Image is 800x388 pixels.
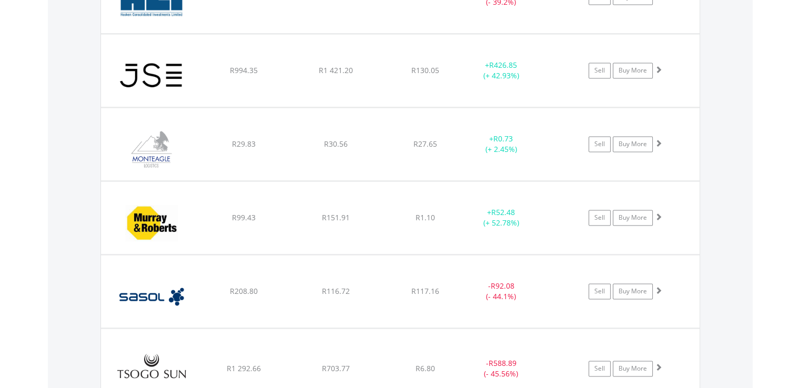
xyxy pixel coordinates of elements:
[462,281,541,302] div: - (- 44.1%)
[230,286,258,296] span: R208.80
[411,65,439,75] span: R130.05
[232,139,256,149] span: R29.83
[230,65,258,75] span: R994.35
[322,286,350,296] span: R116.72
[613,136,653,152] a: Buy More
[462,358,541,379] div: - (- 45.56%)
[589,63,611,78] a: Sell
[493,134,513,144] span: R0.73
[462,207,541,228] div: + (+ 52.78%)
[106,195,197,251] img: EQU.ZA.MUR.png
[613,210,653,226] a: Buy More
[324,139,348,149] span: R30.56
[106,268,197,325] img: EQU.ZA.SOL.png
[227,363,261,373] span: R1 292.66
[491,207,515,217] span: R52.48
[322,212,350,222] span: R151.91
[489,60,517,70] span: R426.85
[106,47,197,104] img: EQU.ZA.JSE.png
[322,363,350,373] span: R703.77
[416,363,435,373] span: R6.80
[491,281,514,291] span: R92.08
[319,65,353,75] span: R1 421.20
[462,60,541,81] div: + (+ 42.93%)
[613,63,653,78] a: Buy More
[413,139,437,149] span: R27.65
[106,121,197,178] img: EQU.ZA.MMP.png
[232,212,256,222] span: R99.43
[489,358,517,368] span: R588.89
[462,134,541,155] div: + (+ 2.45%)
[613,361,653,376] a: Buy More
[589,210,611,226] a: Sell
[416,212,435,222] span: R1.10
[613,283,653,299] a: Buy More
[411,286,439,296] span: R117.16
[589,136,611,152] a: Sell
[589,361,611,376] a: Sell
[589,283,611,299] a: Sell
